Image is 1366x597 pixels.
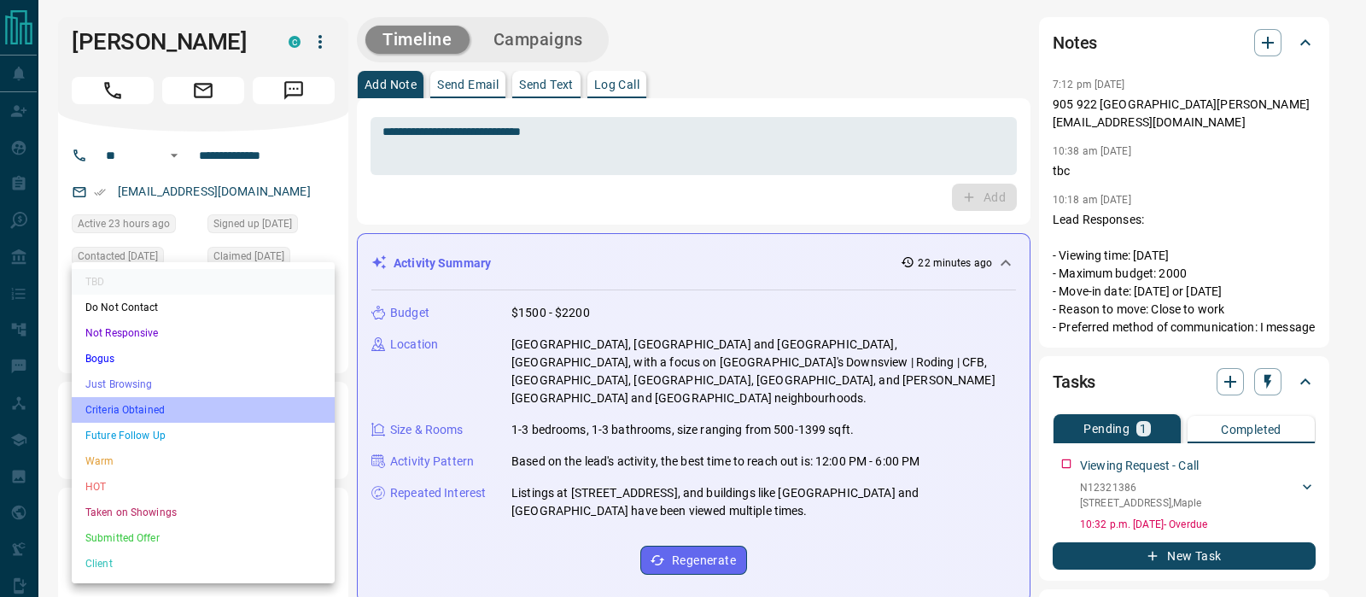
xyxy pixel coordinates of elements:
[72,295,335,320] li: Do Not Contact
[72,320,335,346] li: Not Responsive
[72,448,335,474] li: Warm
[72,474,335,500] li: HOT
[72,346,335,372] li: Bogus
[72,525,335,551] li: Submitted Offer
[72,500,335,525] li: Taken on Showings
[72,551,335,577] li: Client
[72,372,335,397] li: Just Browsing
[72,397,335,423] li: Criteria Obtained
[72,423,335,448] li: Future Follow Up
